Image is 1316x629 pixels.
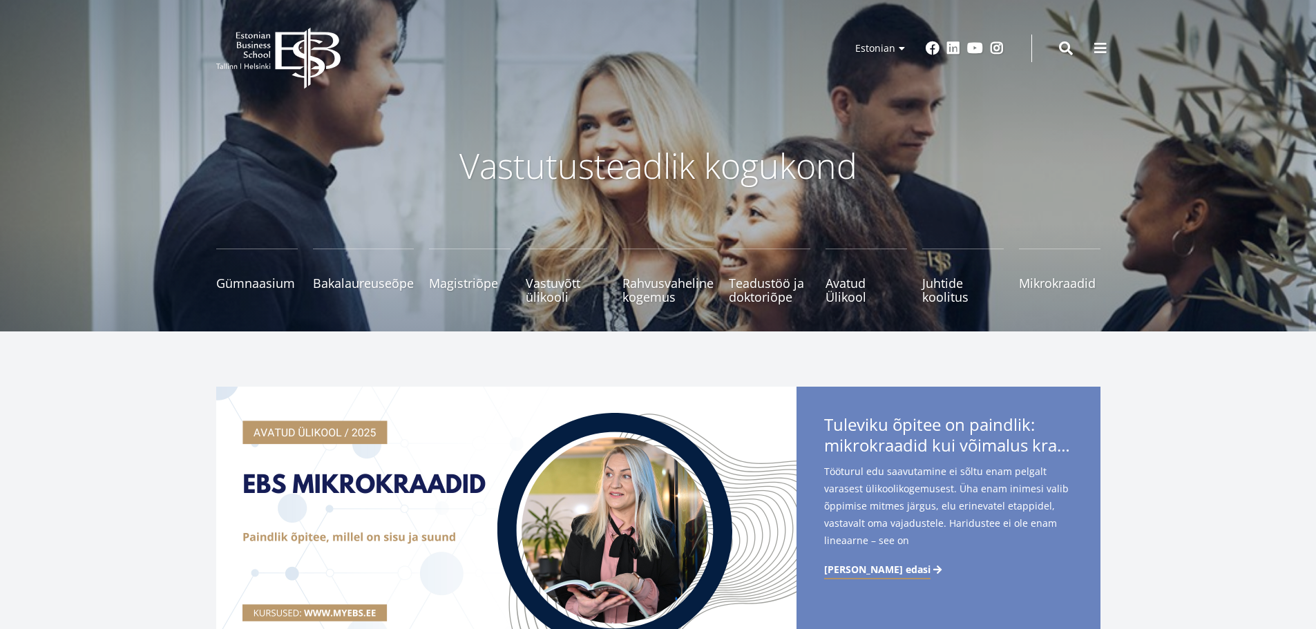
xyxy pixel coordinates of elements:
span: Teadustöö ja doktoriõpe [729,276,810,304]
a: Instagram [990,41,1004,55]
a: Avatud Ülikool [826,249,907,304]
a: Facebook [926,41,940,55]
a: [PERSON_NAME] edasi [824,563,944,577]
a: Youtube [967,41,983,55]
span: Mikrokraadid [1019,276,1100,290]
a: Gümnaasium [216,249,298,304]
span: Tuleviku õpitee on paindlik: [824,414,1073,460]
p: Vastutusteadlik kogukond [292,145,1024,186]
span: Gümnaasium [216,276,298,290]
span: [PERSON_NAME] edasi [824,563,931,577]
a: Magistriõpe [429,249,511,304]
span: Magistriõpe [429,276,511,290]
a: Mikrokraadid [1019,249,1100,304]
span: Tööturul edu saavutamine ei sõltu enam pelgalt varasest ülikoolikogemusest. Üha enam inimesi vali... [824,463,1073,571]
span: Rahvusvaheline kogemus [622,276,714,304]
a: Teadustöö ja doktoriõpe [729,249,810,304]
span: Vastuvõtt ülikooli [526,276,607,304]
span: mikrokraadid kui võimalus kraadini jõudmiseks [824,435,1073,456]
a: Linkedin [946,41,960,55]
a: Vastuvõtt ülikooli [526,249,607,304]
a: Juhtide koolitus [922,249,1004,304]
span: Bakalaureuseõpe [313,276,414,290]
a: Rahvusvaheline kogemus [622,249,714,304]
span: Juhtide koolitus [922,276,1004,304]
a: Bakalaureuseõpe [313,249,414,304]
span: Avatud Ülikool [826,276,907,304]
